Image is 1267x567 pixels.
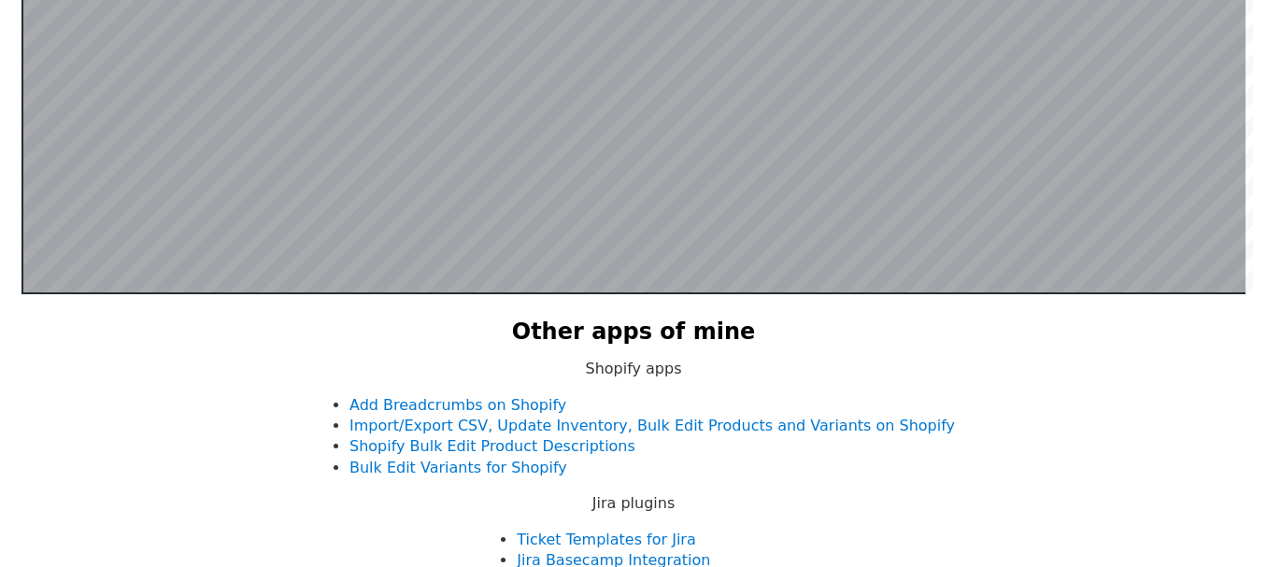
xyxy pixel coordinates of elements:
a: Import/Export CSV, Update Inventory, Bulk Edit Products and Variants on Shopify [349,417,955,434]
h2: Other apps of mine [512,317,756,348]
a: Bulk Edit Variants for Shopify [349,459,567,476]
a: Shopify Bulk Edit Product Descriptions [349,437,635,455]
a: Add Breadcrumbs on Shopify [349,396,566,414]
a: Ticket Templates for Jira [517,531,695,548]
